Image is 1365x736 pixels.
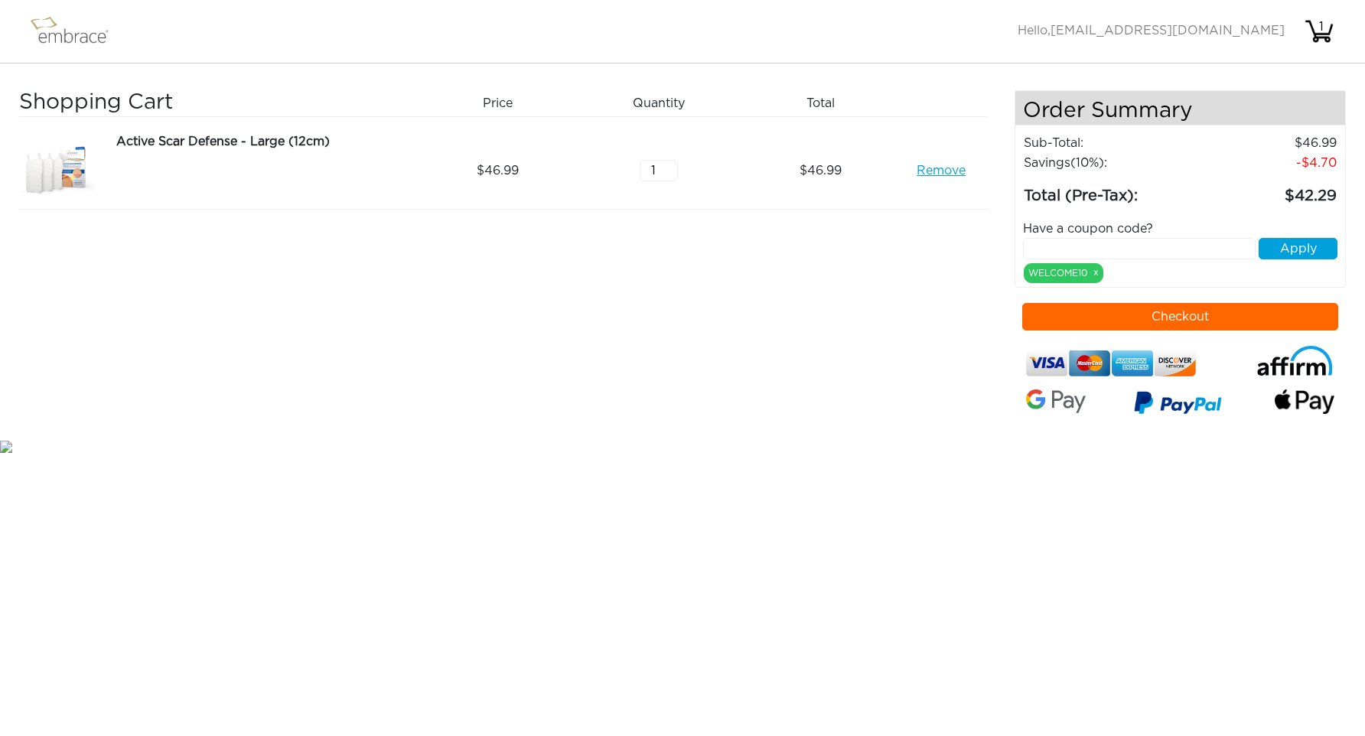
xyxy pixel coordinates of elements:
span: Quantity [633,94,685,112]
h4: Order Summary [1015,91,1346,125]
button: Apply [1259,238,1337,259]
div: WELCOME10 [1024,263,1103,283]
img: Google-Pay-Logo.svg [1026,389,1086,413]
div: 1 [1306,18,1337,36]
span: 46.99 [800,161,842,180]
img: affirm-logo.svg [1256,346,1334,376]
td: Total (Pre-Tax): [1023,173,1196,208]
div: Total [745,90,907,116]
a: 1 [1304,24,1334,37]
td: 4.70 [1196,153,1337,173]
img: cart [1304,16,1334,47]
img: fullApplePay.png [1275,389,1334,414]
div: Price [422,90,584,116]
td: 42.29 [1196,173,1337,208]
td: Savings : [1023,153,1196,173]
a: Remove [917,161,966,180]
img: logo.png [27,12,126,50]
td: Sub-Total: [1023,133,1196,153]
img: d2f91f46-8dcf-11e7-b919-02e45ca4b85b.jpeg [19,132,96,209]
span: [EMAIL_ADDRESS][DOMAIN_NAME] [1051,24,1285,37]
td: 46.99 [1196,133,1337,153]
img: paypal-v3.png [1134,386,1221,422]
a: x [1093,265,1099,279]
span: 46.99 [477,161,519,180]
h3: Shopping Cart [19,90,411,116]
img: credit-cards.png [1026,346,1197,381]
span: Hello, [1018,24,1285,37]
span: (10%) [1070,157,1104,169]
div: Active Scar Defense - Large (12cm) [116,132,411,151]
div: Have a coupon code? [1012,220,1350,238]
button: Checkout [1022,303,1339,331]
